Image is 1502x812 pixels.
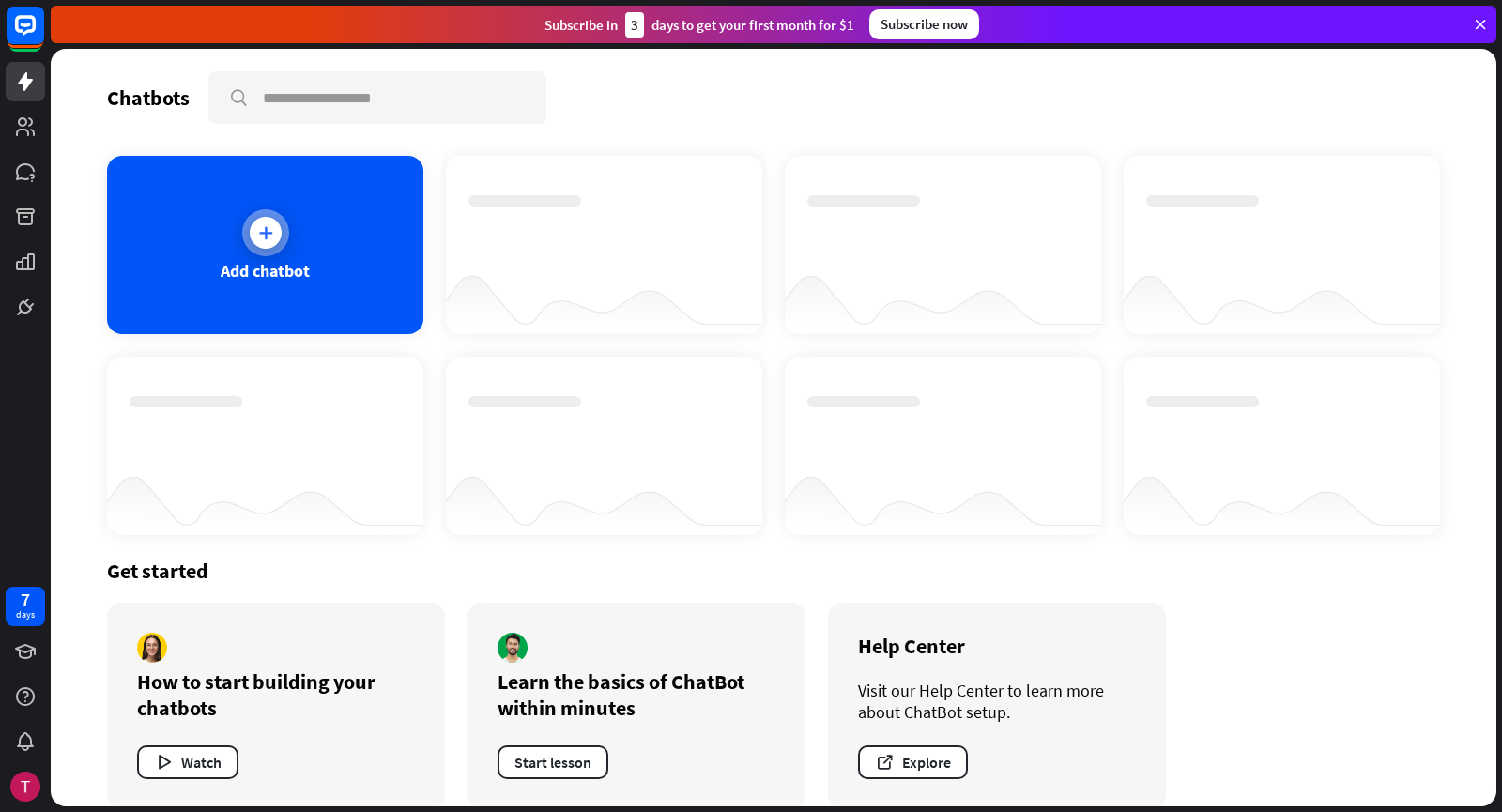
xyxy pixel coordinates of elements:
[15,8,71,64] button: Open LiveChat chat widget
[221,260,310,282] div: Add chatbot
[21,591,30,608] div: 7
[498,633,528,663] img: author
[498,668,775,721] div: Learn the basics of ChatBot within minutes
[6,587,45,626] a: 7 days
[858,680,1136,723] div: Visit our Help Center to learn more about ChatBot setup.
[107,558,1440,584] div: Get started
[858,633,1136,659] div: Help Center
[544,12,854,38] div: Subscribe in days to get your first month for $1
[107,84,190,111] div: Chatbots
[137,668,415,721] div: How to start building your chatbots
[137,745,238,779] button: Watch
[625,12,644,38] div: 3
[869,9,979,39] div: Subscribe now
[498,745,608,779] button: Start lesson
[16,608,35,621] div: days
[858,745,968,779] button: Explore
[137,633,167,663] img: author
